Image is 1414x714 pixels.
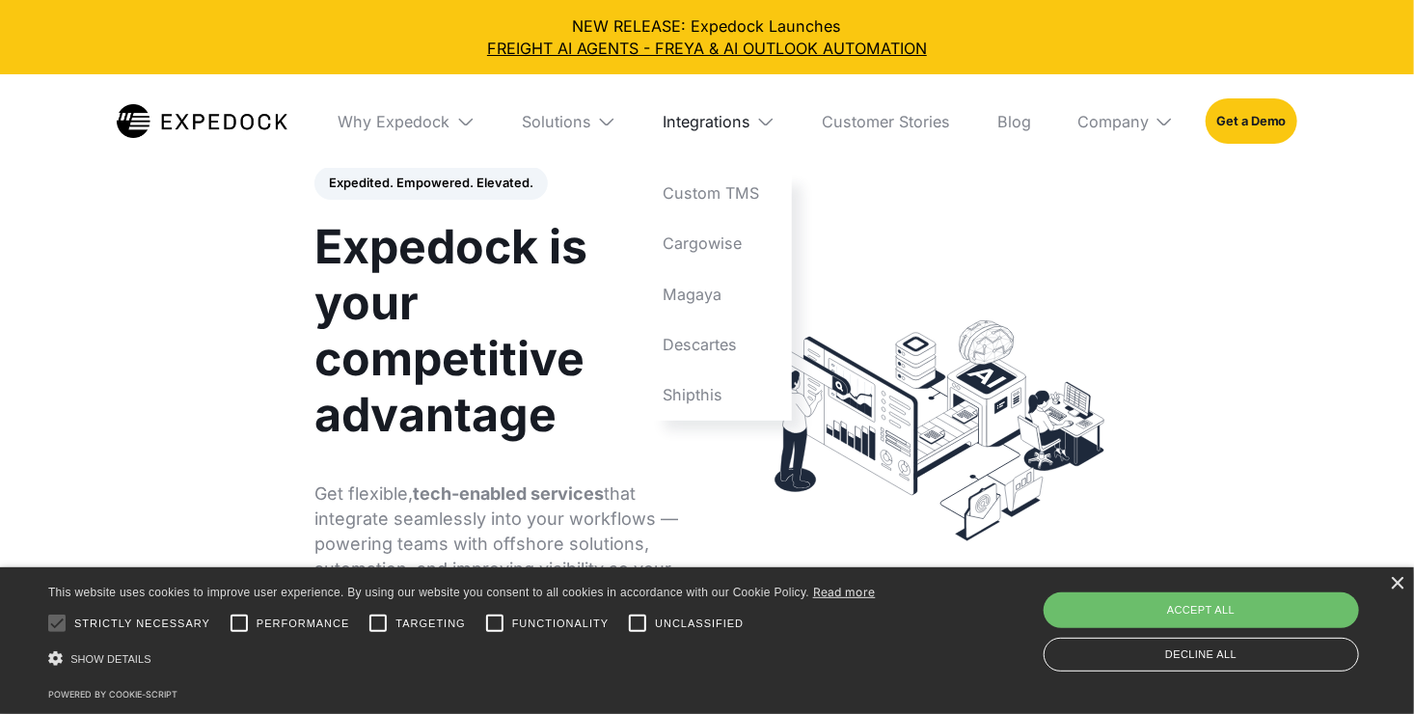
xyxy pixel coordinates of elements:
span: Functionality [512,616,609,632]
div: Company [1062,74,1189,168]
div: Why Expedock [339,112,450,131]
a: Customer Stories [807,74,966,168]
div: Solutions [506,74,632,168]
div: Why Expedock [322,74,490,168]
span: Strictly necessary [74,616,210,632]
span: Performance [257,616,350,632]
a: Blog [982,74,1047,168]
span: Unclassified [655,616,744,632]
a: Descartes [647,319,791,370]
div: Integrations [647,74,791,168]
a: Powered by cookie-script [48,689,177,700]
h1: Expedock is your competitive advantage [314,219,687,443]
div: Accept all [1044,592,1360,627]
a: Custom TMS [647,168,791,218]
div: Show details [48,645,876,673]
a: FREIGHT AI AGENTS - FREYA & AI OUTLOOK AUTOMATION [15,38,1399,60]
a: Read more [813,585,876,599]
div: Decline all [1044,638,1360,672]
div: Integrations [663,112,750,131]
div: Solutions [522,112,591,131]
a: Cargowise [647,218,791,268]
p: Get flexible, that integrate seamlessly into your workflows — powering teams with offshore soluti... [314,481,687,607]
iframe: Chat Widget [1318,621,1414,714]
a: Get a Demo [1206,98,1298,144]
div: Close [1390,577,1404,591]
span: This website uses cookies to improve user experience. By using our website you consent to all coo... [48,586,809,599]
div: NEW RELEASE: Expedock Launches [15,15,1399,59]
strong: tech-enabled services [413,483,604,504]
a: Magaya [647,269,791,319]
a: Shipthis [647,370,791,420]
div: Company [1077,112,1149,131]
span: Targeting [395,616,465,632]
nav: Integrations [647,168,791,421]
span: Show details [70,653,151,665]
